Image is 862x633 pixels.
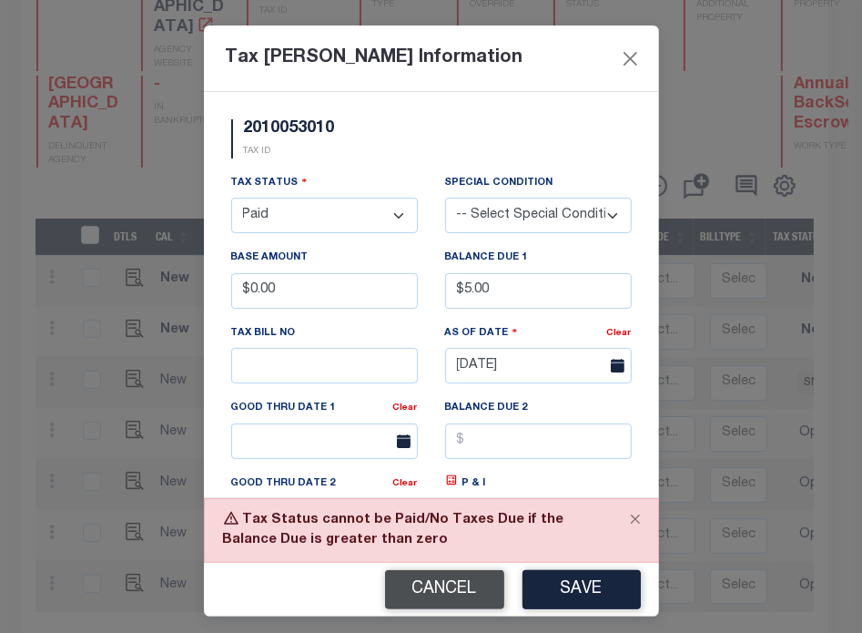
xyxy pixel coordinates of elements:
[393,403,418,413] a: Clear
[445,250,528,266] label: Balance Due 1
[613,499,658,539] button: Close
[618,46,642,70] button: Close
[445,424,632,459] input: $
[244,145,347,158] p: TAX ID
[461,476,485,492] label: P & I
[445,273,632,309] input: $
[231,326,296,342] label: Tax Bill No
[231,250,309,266] label: Base Amount
[231,273,418,309] input: $
[231,476,340,492] label: Good Thru Date 2
[445,176,553,191] label: Special Condition
[607,329,632,338] a: Clear
[226,47,523,69] h5: Tax [PERSON_NAME] Information
[231,174,308,191] label: Tax Status
[522,570,641,609] button: Save
[231,401,340,416] label: Good Thru Date 1
[204,498,659,563] div: Tax Status cannot be Paid/No Taxes Due if the Balance Due is greater than zero
[445,324,518,342] label: As Of Date
[445,401,528,416] label: Balance Due 2
[385,570,504,609] button: Cancel
[244,119,347,139] h5: 2010053010
[393,479,418,488] a: Clear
